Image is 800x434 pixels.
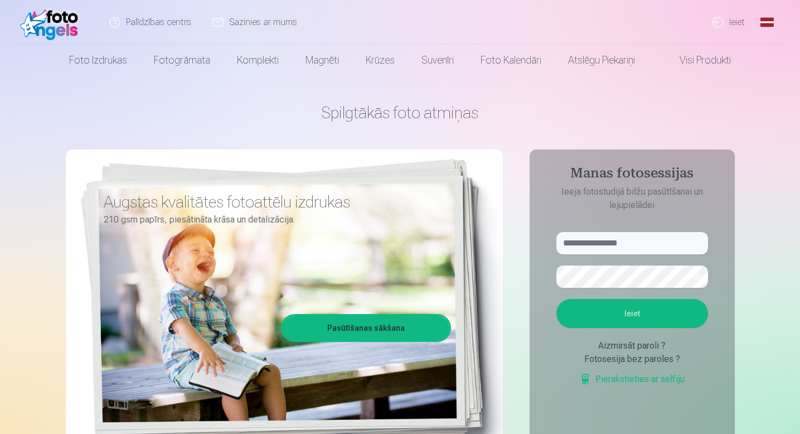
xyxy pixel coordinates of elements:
a: Magnēti [292,45,352,76]
p: Ieeja fotostudijā bilžu pasūtīšanai un lejupielādei [545,185,719,212]
a: Krūzes [352,45,408,76]
h1: Spilgtākās foto atmiņas [66,103,735,123]
a: Visi produkti [648,45,744,76]
h3: Augstas kvalitātes fotoattēlu izdrukas [104,192,443,212]
a: Atslēgu piekariņi [555,45,648,76]
a: Pasūtīšanas sākšana [283,316,449,340]
a: Foto kalendāri [467,45,555,76]
a: Pierakstieties ar selfiju [580,373,685,386]
a: Komplekti [224,45,292,76]
img: /fa1 [20,4,84,40]
h4: Manas fotosessijas [545,165,719,185]
a: Fotogrāmata [140,45,224,76]
a: Foto izdrukas [56,45,140,76]
p: 210 gsm papīrs, piesātināta krāsa un detalizācija [104,212,443,228]
button: Ieiet [556,299,708,328]
div: Fotosesija bez paroles ? [556,353,708,366]
a: Suvenīri [408,45,467,76]
div: Aizmirsāt paroli ? [556,339,708,353]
